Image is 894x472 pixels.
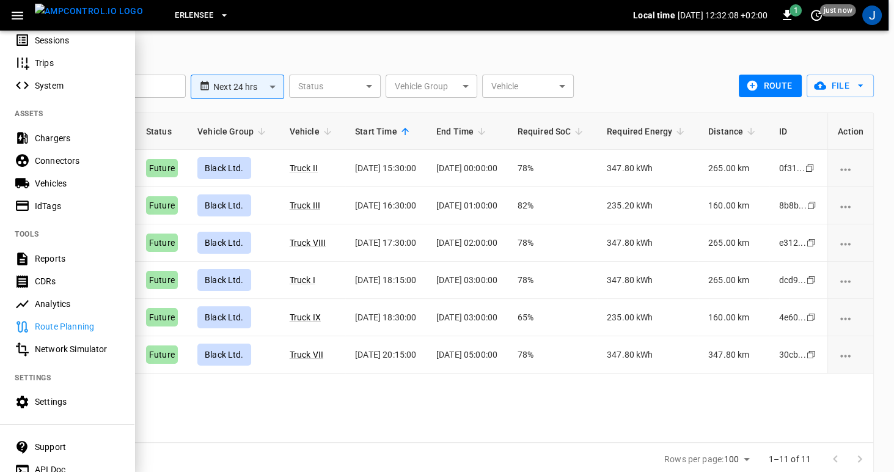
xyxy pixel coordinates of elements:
[35,343,120,355] div: Network Simulator
[807,6,826,25] button: set refresh interval
[35,155,120,167] div: Connectors
[35,79,120,92] div: System
[35,275,120,287] div: CDRs
[35,396,120,408] div: Settings
[633,9,675,21] p: Local time
[35,57,120,69] div: Trips
[35,253,120,265] div: Reports
[35,441,120,453] div: Support
[175,9,213,23] span: Erlensee
[35,298,120,310] div: Analytics
[790,4,802,17] span: 1
[35,320,120,333] div: Route Planning
[35,34,120,46] div: Sessions
[35,132,120,144] div: Chargers
[35,4,143,19] img: ampcontrol.io logo
[862,6,882,25] div: profile-icon
[820,4,856,17] span: just now
[35,200,120,212] div: IdTags
[35,177,120,190] div: Vehicles
[678,9,768,21] p: [DATE] 12:32:08 +02:00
